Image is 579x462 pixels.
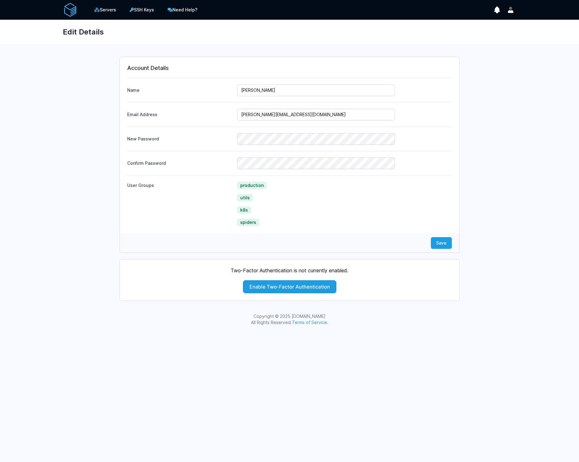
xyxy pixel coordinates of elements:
button: Save [431,237,452,249]
span: k8s [237,206,251,214]
label: Confirm Password [127,158,232,166]
span: utils [237,194,253,201]
button: Enable Two-Factor Authentication [243,280,336,293]
label: New Password [127,133,232,142]
span: spiders [237,219,259,226]
a: SSH Keys [125,4,158,16]
div: User Groups [127,182,232,188]
span: production [237,182,267,189]
a: Need Help? [163,4,202,16]
label: Name [127,85,232,93]
a: Terms of Service [292,320,327,325]
button: show notifications [492,4,503,15]
h3: Account Details [127,64,452,72]
button: User menu [505,4,516,15]
label: Email Address [127,109,232,118]
h1: Edit Details [63,25,104,39]
p: Two-Factor Authentication is not currently enabled. [127,267,452,274]
img: serverAuth logo [63,2,78,17]
a: Servers [90,4,120,16]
